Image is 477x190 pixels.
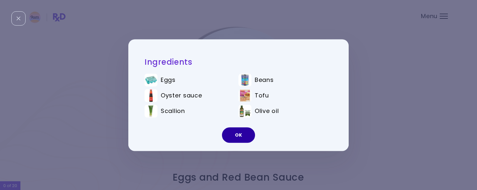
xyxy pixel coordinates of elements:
[255,92,269,99] span: Tofu
[161,92,202,99] span: Oyster sauce
[161,76,176,84] span: Eggs
[145,57,332,67] h2: Ingredients
[161,107,185,115] span: Scallion
[11,11,26,26] div: Close
[255,76,274,84] span: Beans
[222,127,255,143] button: OK
[255,107,279,115] span: Olive oil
